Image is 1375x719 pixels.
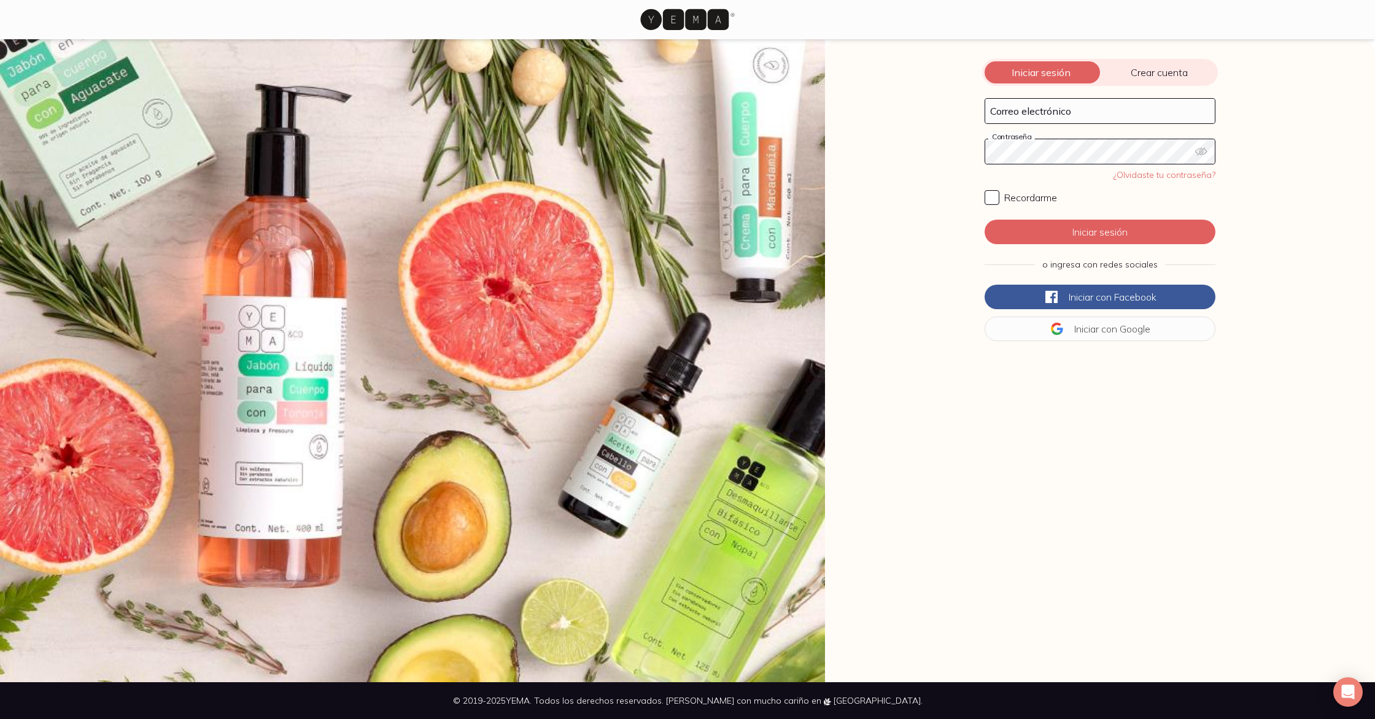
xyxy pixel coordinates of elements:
[988,132,1035,141] label: Contraseña
[666,695,923,706] span: [PERSON_NAME] con mucho cariño en [GEOGRAPHIC_DATA].
[985,285,1215,309] button: Iniciar conFacebook
[1042,259,1158,270] span: o ingresa con redes sociales
[982,66,1100,79] span: Iniciar sesión
[1333,677,1363,707] div: Open Intercom Messenger
[1069,291,1112,303] span: Iniciar con
[1004,191,1057,204] span: Recordarme
[1114,169,1215,180] a: ¿Olvidaste tu contraseña?
[1074,323,1117,335] span: Iniciar con
[985,190,999,205] input: Recordarme
[985,317,1215,341] button: Iniciar conGoogle
[1100,66,1218,79] span: Crear cuenta
[985,220,1215,244] button: Iniciar sesión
